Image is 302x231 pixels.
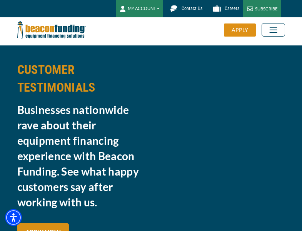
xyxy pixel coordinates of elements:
img: Beacon Funding chat [167,2,180,15]
img: Beacon Funding Careers [210,2,224,15]
span: Careers [225,6,239,11]
a: Contact Us [163,2,206,15]
h3: Businesses nationwide rave about their equipment financing experience with Beacon Funding. See wh... [17,102,147,210]
h2: CUSTOMER TESTIMONIALS [17,61,147,96]
img: Beacon Funding Corporation logo [17,17,86,42]
a: APPLY [224,23,262,37]
span: Contact Us [182,6,202,11]
div: Accessibility Menu [5,209,22,226]
button: Toggle navigation [262,23,285,37]
a: Careers [206,2,243,15]
div: APPLY [224,23,256,37]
